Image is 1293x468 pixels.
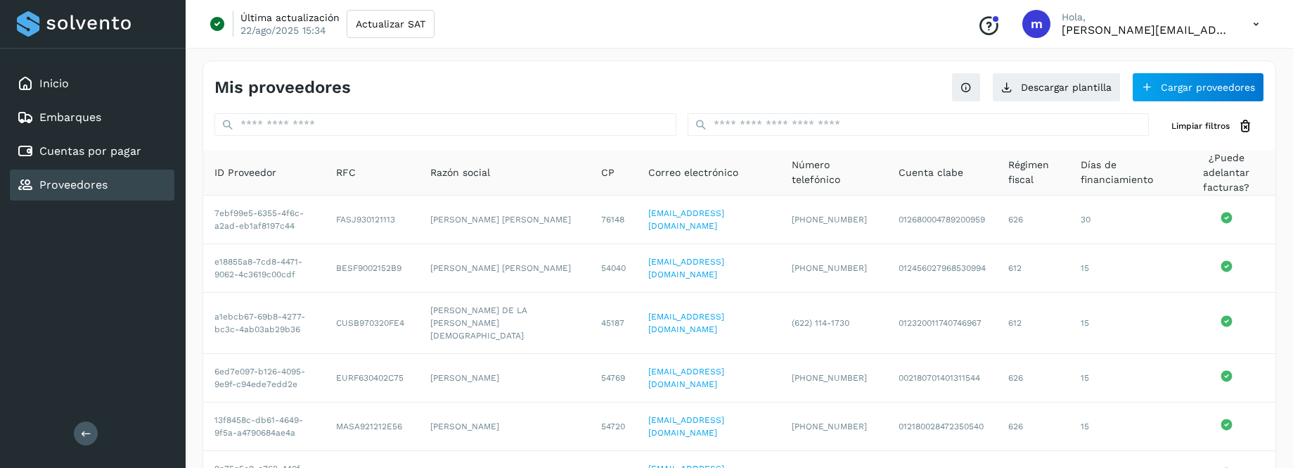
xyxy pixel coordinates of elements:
[10,102,174,133] div: Embarques
[419,354,590,403] td: [PERSON_NAME]
[203,354,325,403] td: 6ed7e097-b126-4095-9e9f-c94ede7edd2e
[992,72,1121,102] button: Descargar plantilla
[1069,403,1177,451] td: 15
[240,11,340,24] p: Última actualización
[356,19,425,29] span: Actualizar SAT
[419,196,590,244] td: [PERSON_NAME] [PERSON_NAME]
[997,293,1069,354] td: 612
[997,354,1069,403] td: 626
[997,196,1069,244] td: 626
[203,196,325,244] td: 7ebf99e5-6355-4f6c-a2ad-eb1af8197c44
[1188,151,1264,195] span: ¿Puede adelantar facturas?
[590,244,637,293] td: 54040
[590,293,637,354] td: 45187
[419,293,590,354] td: [PERSON_NAME] DE LA [PERSON_NAME][DEMOGRAPHIC_DATA]
[325,403,419,451] td: MASA921212E56
[10,136,174,167] div: Cuentas por pagar
[590,196,637,244] td: 76148
[1069,293,1177,354] td: 15
[203,244,325,293] td: e18855a8-7cd8-4471-9062-4c3619c00cdf
[214,77,351,98] h4: Mis proveedores
[792,373,867,383] span: [PHONE_NUMBER]
[1132,72,1264,102] button: Cargar proveedores
[240,24,326,37] p: 22/ago/2025 15:34
[39,77,69,90] a: Inicio
[648,415,724,438] a: [EMAIL_ADDRESS][DOMAIN_NAME]
[203,403,325,451] td: 13f8458c-db61-4649-9f5a-a4790684ae4a
[430,165,490,180] span: Razón social
[887,354,997,403] td: 002180701401311544
[1171,120,1230,132] span: Limpiar filtros
[648,312,724,334] a: [EMAIL_ADDRESS][DOMAIN_NAME]
[997,403,1069,451] td: 626
[899,165,963,180] span: Cuenta clabe
[1081,158,1166,187] span: Días de financiamiento
[648,257,724,279] a: [EMAIL_ADDRESS][DOMAIN_NAME]
[997,244,1069,293] td: 612
[887,403,997,451] td: 012180028472350540
[347,10,435,38] button: Actualizar SAT
[325,354,419,403] td: EURF630402C75
[1008,158,1058,187] span: Régimen fiscal
[39,178,108,191] a: Proveedores
[1069,196,1177,244] td: 30
[887,196,997,244] td: 012680004789200959
[1062,23,1230,37] p: manuel+support@solvento.mx
[792,422,867,431] span: [PHONE_NUMBER]
[590,354,637,403] td: 54769
[214,165,276,180] span: ID Proveedor
[590,403,637,451] td: 54720
[1069,354,1177,403] td: 15
[792,215,867,224] span: [PHONE_NUMBER]
[1069,244,1177,293] td: 15
[325,244,419,293] td: BESF9002152B9
[1160,113,1264,139] button: Limpiar filtros
[39,144,141,158] a: Cuentas por pagar
[887,244,997,293] td: 012456027968530994
[792,263,867,273] span: [PHONE_NUMBER]
[648,367,724,389] a: [EMAIL_ADDRESS][DOMAIN_NAME]
[648,208,724,231] a: [EMAIL_ADDRESS][DOMAIN_NAME]
[325,293,419,354] td: CUSB970320FE4
[10,170,174,201] div: Proveedores
[203,293,325,354] td: a1ebcb67-69b8-4277-bc3c-4ab03ab29b36
[419,244,590,293] td: [PERSON_NAME] [PERSON_NAME]
[419,403,590,451] td: [PERSON_NAME]
[10,68,174,99] div: Inicio
[1062,11,1230,23] p: Hola,
[792,318,849,328] span: (622) 114-1730
[792,158,876,187] span: Número telefónico
[336,165,356,180] span: RFC
[325,196,419,244] td: FASJ930121113
[648,165,738,180] span: Correo electrónico
[887,293,997,354] td: 012320011740746967
[601,165,615,180] span: CP
[39,110,101,124] a: Embarques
